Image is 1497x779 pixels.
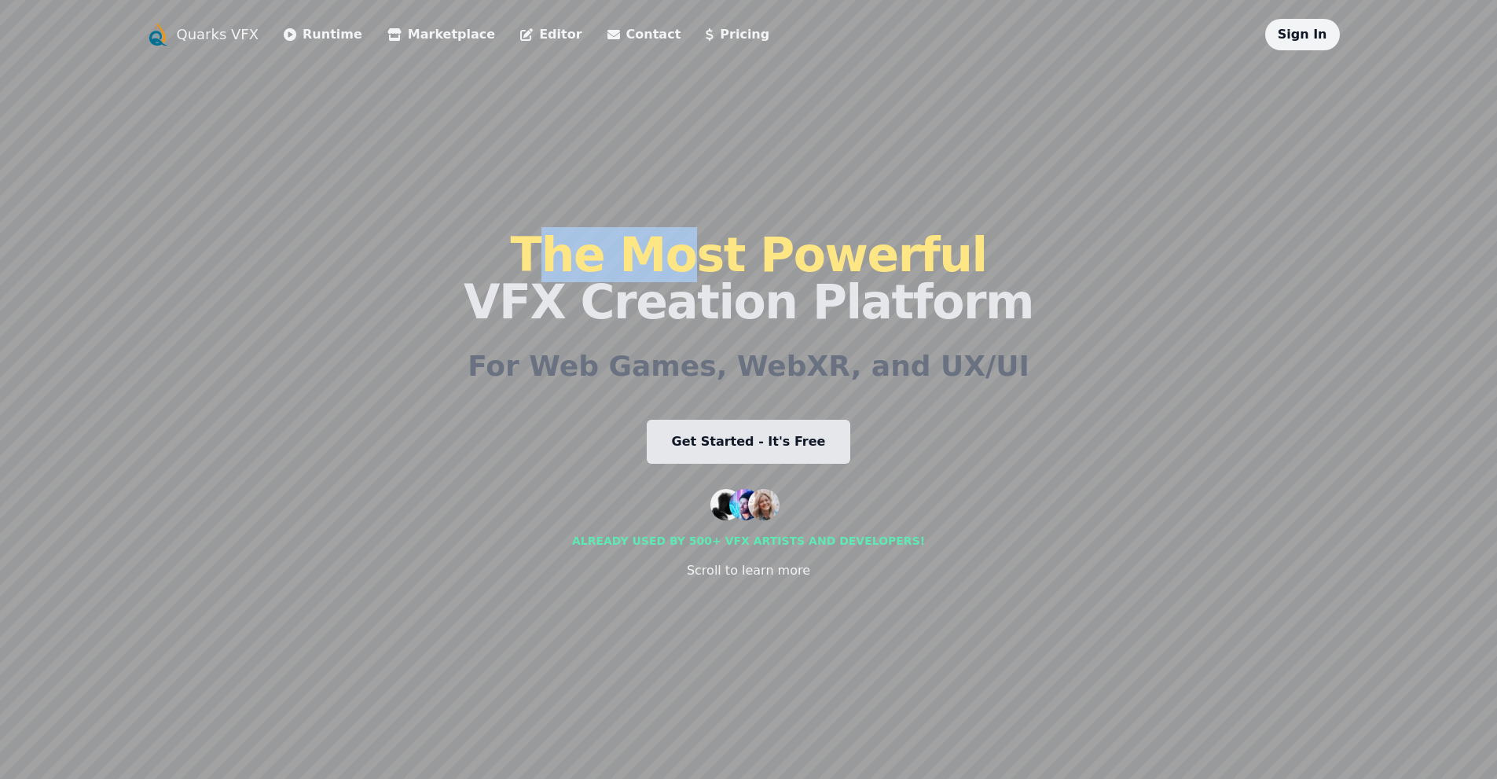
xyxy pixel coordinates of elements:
span: The Most Powerful [510,227,986,282]
h1: VFX Creation Platform [464,231,1033,325]
a: Editor [520,25,582,44]
img: customer 1 [710,489,742,520]
a: Marketplace [387,25,495,44]
a: Quarks VFX [177,24,259,46]
a: Pricing [706,25,769,44]
a: Get Started - It's Free [647,420,851,464]
a: Contact [607,25,681,44]
div: Scroll to learn more [687,561,810,580]
div: Already used by 500+ vfx artists and developers! [572,533,925,549]
img: customer 2 [729,489,761,520]
a: Runtime [284,25,362,44]
h2: For Web Games, WebXR, and UX/UI [468,351,1029,382]
a: Sign In [1278,27,1327,42]
img: customer 3 [748,489,780,520]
